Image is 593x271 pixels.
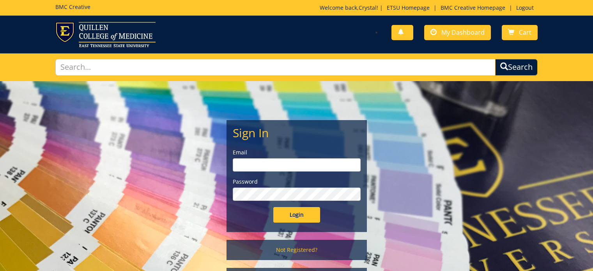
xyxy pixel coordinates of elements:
[233,126,361,139] h2: Sign In
[233,178,361,186] label: Password
[320,4,538,12] p: Welcome back, ! | | |
[55,4,90,10] h5: BMC Creative
[233,149,361,156] label: Email
[495,59,538,76] button: Search
[55,59,496,76] input: Search...
[383,4,434,11] a: ETSU Homepage
[55,22,156,47] img: ETSU logo
[359,4,377,11] a: Crystal
[273,207,320,223] input: Login
[437,4,509,11] a: BMC Creative Homepage
[227,240,367,260] a: Not Registered?
[441,28,485,37] span: My Dashboard
[424,25,491,40] a: My Dashboard
[512,4,538,11] a: Logout
[519,28,531,37] span: Cart
[502,25,538,40] a: Cart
